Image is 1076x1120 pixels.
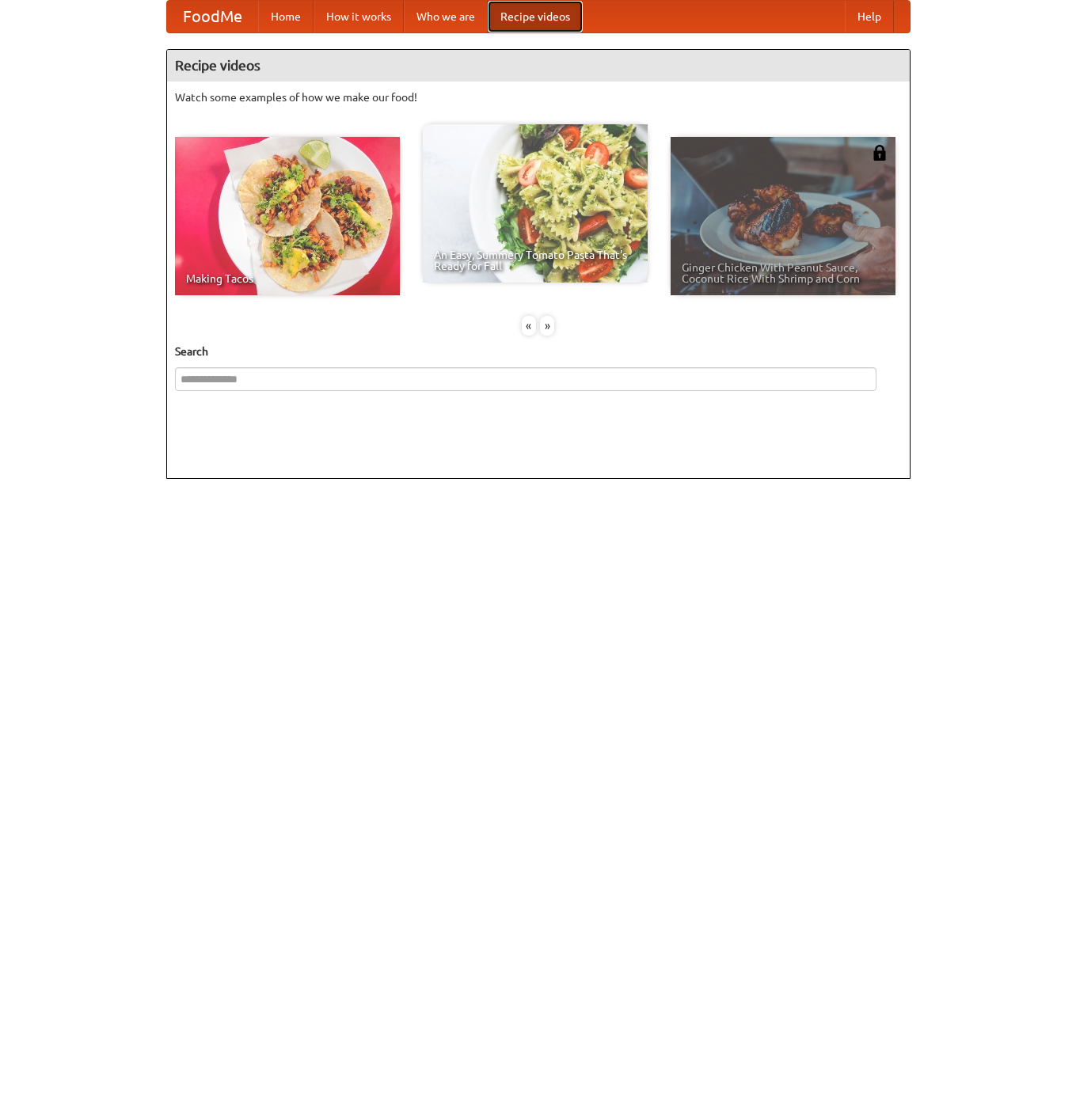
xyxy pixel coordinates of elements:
img: 483408.png [872,145,888,161]
h5: Search [175,344,902,359]
a: An Easy, Summery Tomato Pasta That's Ready for Fall [423,124,648,283]
span: Making Tacos [186,273,389,284]
div: » [540,316,554,336]
a: Help [845,1,894,32]
a: How it works [314,1,404,32]
span: An Easy, Summery Tomato Pasta That's Ready for Fall [434,249,637,271]
a: FoodMe [167,1,258,32]
p: Watch some examples of how we make our food! [175,89,902,105]
a: Who we are [404,1,488,32]
a: Home [258,1,314,32]
a: Making Tacos [175,137,400,295]
h4: Recipe videos [167,50,910,82]
div: « [522,316,536,336]
a: Recipe videos [488,1,583,32]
